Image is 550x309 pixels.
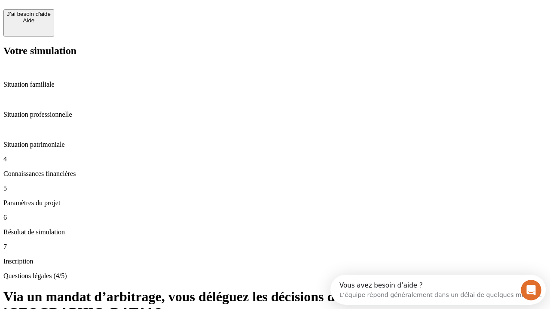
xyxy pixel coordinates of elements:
p: Situation patrimoniale [3,141,547,148]
p: Paramètres du projet [3,199,547,207]
p: 6 [3,214,547,221]
p: 5 [3,185,547,192]
div: L’équipe répond généralement dans un délai de quelques minutes. [9,14,211,23]
div: Aide [7,17,51,24]
p: Résultat de simulation [3,228,547,236]
button: J’ai besoin d'aideAide [3,9,54,36]
p: Questions légales (4/5) [3,272,547,280]
p: Situation familiale [3,81,547,88]
iframe: Intercom live chat [521,280,541,300]
div: Vous avez besoin d’aide ? [9,7,211,14]
p: Situation professionnelle [3,111,547,118]
p: Inscription [3,257,547,265]
div: Ouvrir le Messenger Intercom [3,3,237,27]
p: 4 [3,155,547,163]
div: J’ai besoin d'aide [7,11,51,17]
p: 7 [3,243,547,251]
h2: Votre simulation [3,45,547,57]
iframe: Intercom live chat discovery launcher [330,275,546,305]
p: Connaissances financières [3,170,547,178]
